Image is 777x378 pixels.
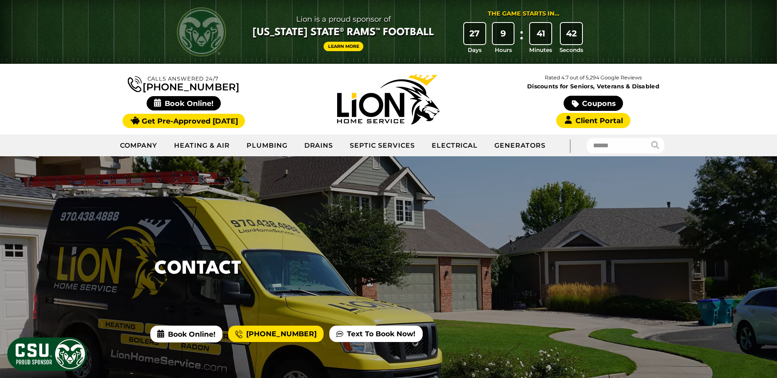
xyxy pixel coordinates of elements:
span: Seconds [560,46,583,54]
img: CSU Rams logo [177,7,226,56]
h1: Contact [154,255,242,283]
div: The Game Starts in... [488,9,560,18]
a: Company [112,135,166,156]
a: Plumbing [238,135,296,156]
a: Heating & Air [166,135,238,156]
a: [PHONE_NUMBER] [228,326,323,342]
span: Book Online! [147,96,221,110]
div: 41 [530,23,551,44]
div: : [517,23,526,54]
span: Days [468,46,482,54]
span: Lion is a proud sponsor of [253,13,434,26]
div: 42 [561,23,582,44]
a: Coupons [564,96,623,111]
div: 9 [493,23,514,44]
span: Hours [495,46,512,54]
a: Text To Book Now! [329,326,422,342]
span: Minutes [529,46,552,54]
div: 27 [464,23,485,44]
span: Book Online! [150,326,222,342]
a: Generators [486,135,554,156]
img: Lion Home Service [337,74,439,124]
a: Septic Services [342,135,423,156]
div: | [554,135,587,156]
span: Discounts for Seniors, Veterans & Disabled [493,83,694,89]
a: Learn More [324,42,364,51]
a: Get Pre-Approved [DATE] [122,114,245,128]
span: [US_STATE] State® Rams™ Football [253,26,434,40]
a: Drains [296,135,342,156]
a: Client Portal [556,113,630,128]
p: Rated 4.7 out of 5,294 Google Reviews [491,73,695,82]
img: CSU Sponsor Badge [6,336,88,372]
a: [PHONE_NUMBER] [128,74,239,92]
a: Electrical [424,135,487,156]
